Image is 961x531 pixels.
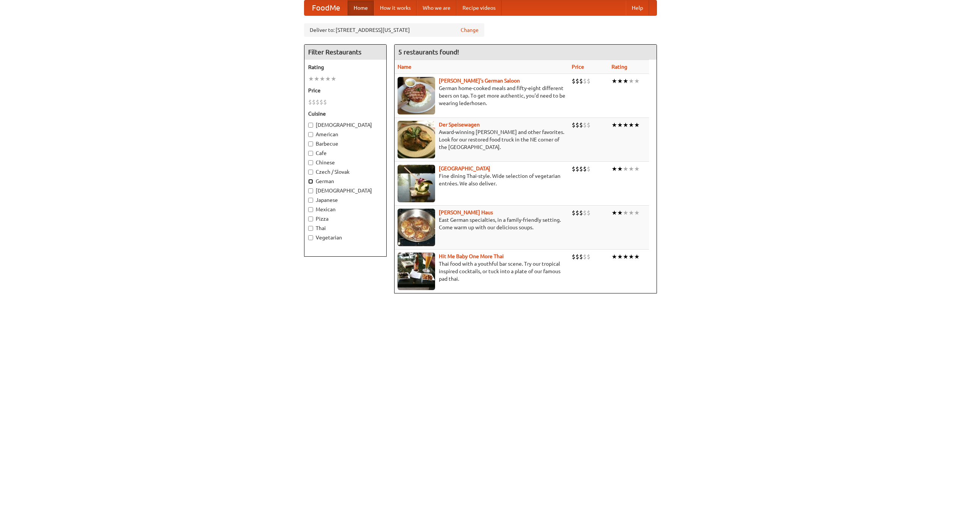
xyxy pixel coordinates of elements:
h5: Rating [308,63,383,71]
li: ★ [319,75,325,83]
li: ★ [634,121,640,129]
li: ★ [308,75,314,83]
p: Award-winning [PERSON_NAME] and other favorites. Look for our restored food truck in the NE corne... [398,128,566,151]
label: American [308,131,383,138]
li: $ [587,209,590,217]
label: Thai [308,224,383,232]
li: ★ [617,77,623,85]
li: ★ [612,77,617,85]
li: $ [587,77,590,85]
li: $ [572,77,575,85]
li: ★ [634,165,640,173]
input: Czech / Slovak [308,170,313,174]
a: Who we are [417,0,456,15]
label: Czech / Slovak [308,168,383,176]
label: [DEMOGRAPHIC_DATA] [308,187,383,194]
b: [GEOGRAPHIC_DATA] [439,165,490,171]
li: $ [572,165,575,173]
input: Pizza [308,217,313,221]
a: How it works [374,0,417,15]
input: Thai [308,226,313,231]
li: ★ [331,75,336,83]
li: ★ [623,121,628,129]
li: $ [579,209,583,217]
li: ★ [612,253,617,261]
input: Chinese [308,160,313,165]
input: German [308,179,313,184]
li: ★ [617,121,623,129]
a: Rating [612,64,627,70]
li: $ [308,98,312,106]
label: [DEMOGRAPHIC_DATA] [308,121,383,129]
li: $ [575,121,579,129]
li: ★ [623,253,628,261]
img: babythai.jpg [398,253,435,290]
a: Name [398,64,411,70]
p: Fine dining Thai-style. Wide selection of vegetarian entrées. We also deliver. [398,172,566,187]
li: $ [579,121,583,129]
a: [PERSON_NAME]'s German Saloon [439,78,520,84]
li: $ [323,98,327,106]
li: $ [572,121,575,129]
a: Der Speisewagen [439,122,480,128]
a: Change [461,26,479,34]
li: $ [587,165,590,173]
li: ★ [628,121,634,129]
li: ★ [612,121,617,129]
li: ★ [623,209,628,217]
ng-pluralize: 5 restaurants found! [398,48,459,56]
li: ★ [628,77,634,85]
input: Barbecue [308,141,313,146]
li: $ [572,253,575,261]
li: ★ [623,165,628,173]
li: ★ [314,75,319,83]
label: Pizza [308,215,383,223]
li: ★ [628,165,634,173]
li: $ [312,98,316,106]
a: FoodMe [304,0,348,15]
p: Thai food with a youthful bar scene. Try our tropical inspired cocktails, or tuck into a plate of... [398,260,566,283]
li: $ [575,77,579,85]
input: [DEMOGRAPHIC_DATA] [308,123,313,128]
input: Japanese [308,198,313,203]
input: Mexican [308,207,313,212]
li: $ [575,165,579,173]
li: ★ [612,165,617,173]
li: ★ [623,77,628,85]
li: $ [572,209,575,217]
label: Cafe [308,149,383,157]
li: $ [587,121,590,129]
h4: Filter Restaurants [304,45,386,60]
li: ★ [617,165,623,173]
li: ★ [617,209,623,217]
li: ★ [617,253,623,261]
a: Hit Me Baby One More Thai [439,253,504,259]
input: Vegetarian [308,235,313,240]
label: Vegetarian [308,234,383,241]
label: German [308,178,383,185]
li: $ [583,209,587,217]
a: [PERSON_NAME] Haus [439,209,493,215]
label: Barbecue [308,140,383,147]
h5: Price [308,87,383,94]
a: Recipe videos [456,0,502,15]
li: $ [583,77,587,85]
img: speisewagen.jpg [398,121,435,158]
li: ★ [628,209,634,217]
label: Japanese [308,196,383,204]
a: Home [348,0,374,15]
li: $ [583,253,587,261]
h5: Cuisine [308,110,383,117]
img: kohlhaus.jpg [398,209,435,246]
p: German home-cooked meals and fifty-eight different beers on tap. To get more authentic, you'd nee... [398,84,566,107]
li: $ [587,253,590,261]
li: $ [575,209,579,217]
input: American [308,132,313,137]
label: Chinese [308,159,383,166]
li: ★ [325,75,331,83]
li: $ [583,121,587,129]
li: $ [579,77,583,85]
